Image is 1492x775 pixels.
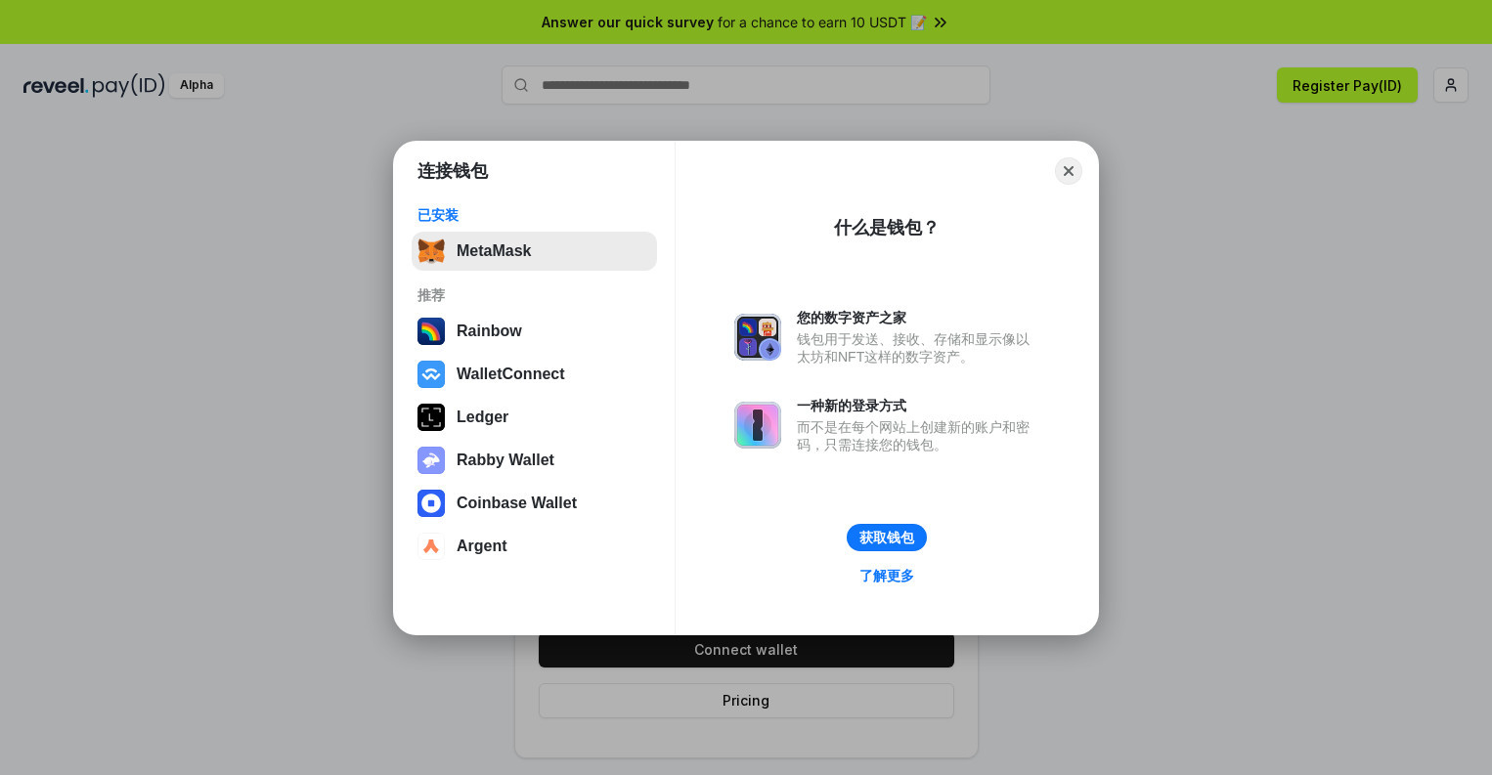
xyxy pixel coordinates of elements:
div: 获取钱包 [859,529,914,546]
button: Close [1055,157,1082,185]
div: 推荐 [417,286,651,304]
img: svg+xml,%3Csvg%20xmlns%3D%22http%3A%2F%2Fwww.w3.org%2F2000%2Fsvg%22%20fill%3D%22none%22%20viewBox... [734,402,781,449]
div: Argent [457,538,507,555]
a: 了解更多 [848,563,926,588]
div: Rabby Wallet [457,452,554,469]
img: svg+xml,%3Csvg%20xmlns%3D%22http%3A%2F%2Fwww.w3.org%2F2000%2Fsvg%22%20fill%3D%22none%22%20viewBox... [734,314,781,361]
img: svg+xml,%3Csvg%20fill%3D%22none%22%20height%3D%2233%22%20viewBox%3D%220%200%2035%2033%22%20width%... [417,237,445,265]
div: 已安装 [417,206,651,224]
div: 什么是钱包？ [834,216,940,239]
div: 您的数字资产之家 [797,309,1039,326]
h1: 连接钱包 [417,159,488,183]
img: svg+xml,%3Csvg%20width%3D%2228%22%20height%3D%2228%22%20viewBox%3D%220%200%2028%2028%22%20fill%3D... [417,490,445,517]
div: Rainbow [457,323,522,340]
button: Ledger [412,398,657,437]
div: 一种新的登录方式 [797,397,1039,414]
button: WalletConnect [412,355,657,394]
button: MetaMask [412,232,657,271]
button: Argent [412,527,657,566]
button: 获取钱包 [847,524,927,551]
div: Ledger [457,409,508,426]
div: MetaMask [457,242,531,260]
div: WalletConnect [457,366,565,383]
img: svg+xml,%3Csvg%20width%3D%2228%22%20height%3D%2228%22%20viewBox%3D%220%200%2028%2028%22%20fill%3D... [417,361,445,388]
img: svg+xml,%3Csvg%20width%3D%2228%22%20height%3D%2228%22%20viewBox%3D%220%200%2028%2028%22%20fill%3D... [417,533,445,560]
img: svg+xml,%3Csvg%20xmlns%3D%22http%3A%2F%2Fwww.w3.org%2F2000%2Fsvg%22%20width%3D%2228%22%20height%3... [417,404,445,431]
div: 钱包用于发送、接收、存储和显示像以太坊和NFT这样的数字资产。 [797,330,1039,366]
div: 了解更多 [859,567,914,584]
button: Rabby Wallet [412,441,657,480]
button: Coinbase Wallet [412,484,657,523]
img: svg+xml,%3Csvg%20xmlns%3D%22http%3A%2F%2Fwww.w3.org%2F2000%2Fsvg%22%20fill%3D%22none%22%20viewBox... [417,447,445,474]
img: svg+xml,%3Csvg%20width%3D%22120%22%20height%3D%22120%22%20viewBox%3D%220%200%20120%20120%22%20fil... [417,318,445,345]
div: 而不是在每个网站上创建新的账户和密码，只需连接您的钱包。 [797,418,1039,453]
div: Coinbase Wallet [457,495,577,512]
button: Rainbow [412,312,657,351]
